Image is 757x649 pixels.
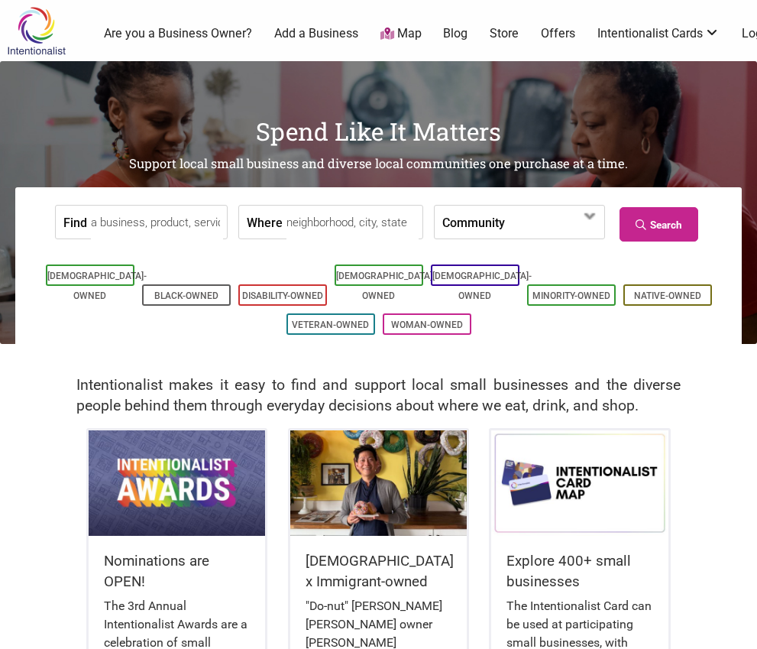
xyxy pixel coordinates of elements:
a: Woman-Owned [391,320,463,330]
a: Map [380,25,422,43]
a: Disability-Owned [242,290,323,301]
a: Are you a Business Owner? [104,25,252,42]
a: Search [620,207,698,242]
h5: [DEMOGRAPHIC_DATA] x Immigrant-owned [306,551,451,592]
a: Intentionalist Cards [597,25,720,42]
a: Minority-Owned [532,290,610,301]
img: King Donuts - Hong Chhuor [290,430,467,537]
a: Blog [443,25,467,42]
img: Intentionalist Card Map [491,430,668,537]
h5: Nominations are OPEN! [104,551,250,592]
input: neighborhood, city, state [286,206,419,240]
a: Add a Business [274,25,358,42]
a: [DEMOGRAPHIC_DATA]-Owned [432,271,532,301]
a: Offers [541,25,575,42]
label: Find [63,206,87,239]
h5: Explore 400+ small businesses [506,551,652,592]
a: Store [490,25,519,42]
a: Veteran-Owned [292,320,369,330]
input: a business, product, service [91,206,223,240]
h2: Intentionalist makes it easy to find and support local small businesses and the diverse people be... [76,375,681,417]
label: Where [247,206,283,239]
label: Community [442,206,505,239]
a: Native-Owned [634,290,701,301]
a: Black-Owned [154,290,218,301]
a: [DEMOGRAPHIC_DATA]-Owned [47,271,147,301]
a: [DEMOGRAPHIC_DATA]-Owned [336,271,435,301]
img: Intentionalist Awards [89,430,265,537]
